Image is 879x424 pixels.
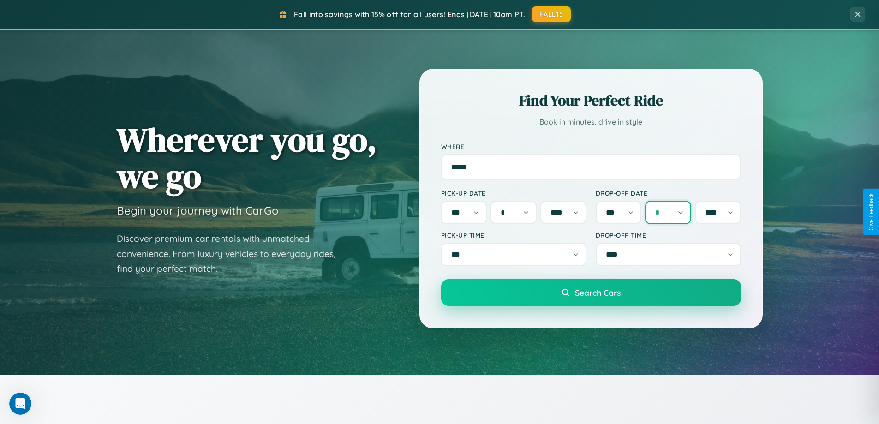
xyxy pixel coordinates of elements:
label: Where [441,143,741,150]
button: Search Cars [441,279,741,306]
p: Discover premium car rentals with unmatched convenience. From luxury vehicles to everyday rides, ... [117,231,347,276]
label: Pick-up Time [441,231,586,239]
span: Search Cars [575,287,621,298]
label: Drop-off Date [596,189,741,197]
label: Pick-up Date [441,189,586,197]
h1: Wherever you go, we go [117,121,377,194]
label: Drop-off Time [596,231,741,239]
div: Give Feedback [868,193,874,231]
h3: Begin your journey with CarGo [117,203,279,217]
span: Fall into savings with 15% off for all users! Ends [DATE] 10am PT. [294,10,525,19]
h2: Find Your Perfect Ride [441,90,741,111]
button: FALL15 [532,6,571,22]
iframe: Intercom live chat [9,393,31,415]
p: Book in minutes, drive in style [441,115,741,129]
